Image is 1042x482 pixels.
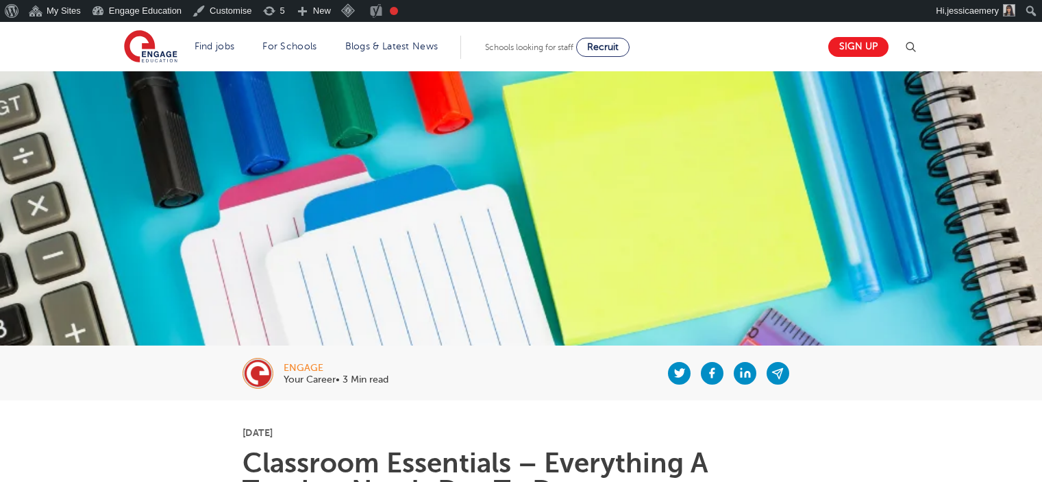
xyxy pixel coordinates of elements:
span: Schools looking for staff [485,43,573,52]
a: Blogs & Latest News [345,41,438,51]
a: Recruit [576,38,630,57]
p: [DATE] [243,428,799,437]
span: Recruit [587,42,619,52]
p: Your Career• 3 Min read [284,375,388,385]
div: engage [284,363,388,373]
img: Engage Education [124,30,177,64]
span: jessicaemery [947,5,999,16]
a: Sign up [828,37,889,57]
a: For Schools [262,41,317,51]
a: Find jobs [195,41,235,51]
div: Focus keyphrase not set [390,7,398,15]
